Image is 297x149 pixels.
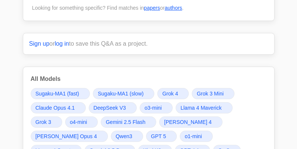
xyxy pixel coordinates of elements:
[180,131,213,142] a: o1-mini
[36,118,51,126] span: Grok 3
[29,39,268,48] p: or to save this Q&A as a project.
[144,5,160,11] a: papers
[65,116,98,128] a: o4-mini
[31,88,90,99] a: Sugaku-MA1 (fast)
[31,74,267,83] h3: All Models
[55,40,69,47] a: log in
[101,116,156,128] a: Gemini 2.5 Flash
[36,133,97,140] span: [PERSON_NAME] Opus 4
[106,118,145,126] span: Gemini 2.5 Flash
[192,88,234,99] a: Grok 3 Mini
[185,133,202,140] span: o1-mini
[176,102,233,113] a: Llama 4 Maverick
[116,133,132,140] span: Qwen3
[32,4,265,12] div: Looking for something specific? Find matches in or .
[159,116,222,128] a: [PERSON_NAME] 4
[145,104,162,112] span: o3-mini
[70,118,87,126] span: o4-mini
[157,88,189,99] a: Grok 4
[36,104,75,112] span: Claude Opus 4.1
[36,90,79,97] span: Sugaku-MA1 (fast)
[162,90,178,97] span: Grok 4
[31,102,86,113] a: Claude Opus 4.1
[29,40,49,47] a: Sign up
[197,90,224,97] span: Grok 3 Mini
[111,131,143,142] a: Qwen3
[94,104,126,112] span: DeepSeek V3
[89,102,137,113] a: DeepSeek V3
[165,5,182,11] a: authors
[164,118,212,126] span: [PERSON_NAME] 4
[31,116,62,128] a: Grok 3
[31,131,108,142] a: [PERSON_NAME] Opus 4
[140,102,173,113] a: o3-mini
[93,88,154,99] a: Sugaku-MA1 (slow)
[181,104,222,112] span: Llama 4 Maverick
[98,90,143,97] span: Sugaku-MA1 (slow)
[151,133,166,140] span: GPT 5
[146,131,177,142] a: GPT 5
